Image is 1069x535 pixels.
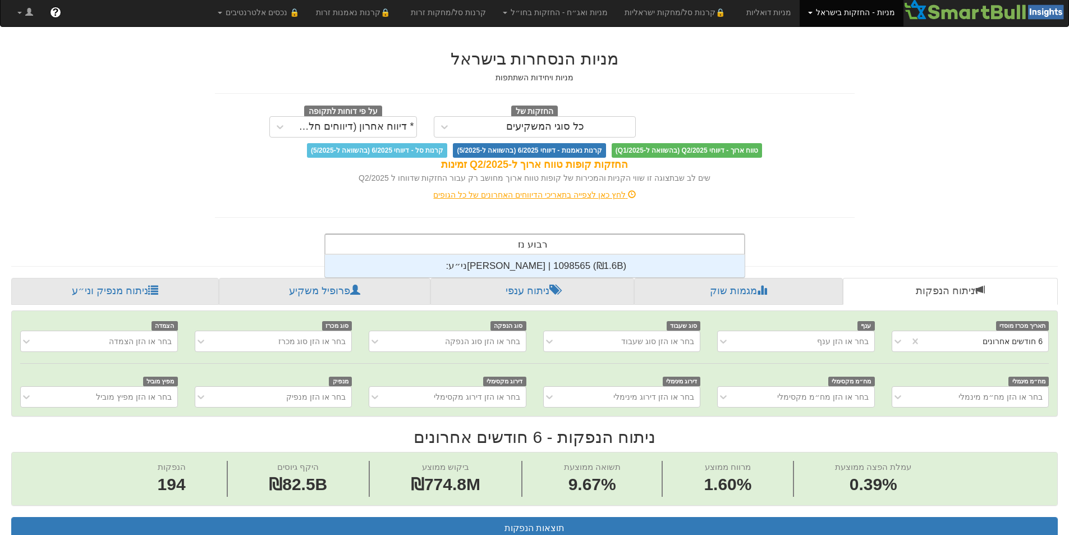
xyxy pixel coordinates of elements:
[52,7,58,18] span: ?
[828,377,875,386] span: מח״מ מקסימלי
[293,121,414,132] div: * דיווח אחרון (דיווחים חלקיים)
[453,143,605,158] span: קרנות נאמנות - דיווחי 6/2025 (בהשוואה ל-5/2025)
[483,377,526,386] span: דירוג מקסימלי
[490,321,526,331] span: סוג הנפקה
[434,391,520,403] div: בחר או הזן דירוג מקסימלי
[307,143,447,158] span: קרנות סל - דיווחי 6/2025 (בהשוואה ל-5/2025)
[11,428,1058,446] h2: ניתוח הנפקות - 6 חודשים אחרונים
[215,74,855,82] h5: מניות ויחידות השתתפות
[511,106,558,118] span: החזקות של
[322,321,352,331] span: סוג מכרז
[422,462,469,472] span: ביקוש ממוצע
[667,321,701,331] span: סוג שעבוד
[564,473,621,497] span: 9.67%
[325,255,745,277] div: grid
[506,121,584,132] div: כל סוגי המשקיעים
[430,278,634,305] a: ניתוח ענפי
[215,49,855,68] h2: מניות הנסחרות בישראל
[325,255,745,277] div: ני״ע: ‏[PERSON_NAME] | 1098565 ‎(₪1.6B)‎
[613,391,694,403] div: בחר או הזן דירוג מינימלי
[621,336,694,347] div: בחר או הזן סוג שעבוד
[152,321,178,331] span: הצמדה
[286,391,346,403] div: בחר או הזן מנפיק
[983,336,1043,347] div: 6 חודשים אחרונים
[1008,377,1049,386] span: מח״מ מינמלי
[158,473,186,497] span: 194
[777,391,869,403] div: בחר או הזן מח״מ מקסימלי
[663,377,701,386] span: דירוג מינימלי
[996,321,1049,331] span: תאריך מכרז מוסדי
[329,377,352,386] span: מנפיק
[215,158,855,172] div: החזקות קופות טווח ארוך ל-Q2/2025 זמינות
[704,473,751,497] span: 1.60%
[143,377,178,386] span: מפיץ מוביל
[835,462,911,472] span: עמלת הפצה ממוצעת
[109,336,172,347] div: בחר או הזן הצמדה
[612,143,762,158] span: טווח ארוך - דיווחי Q2/2025 (בהשוואה ל-Q1/2025)
[857,321,875,331] span: ענף
[96,391,172,403] div: בחר או הזן מפיץ מוביל
[304,106,382,118] span: על פי דוחות לתקופה
[11,278,219,305] a: ניתוח מנפיק וני״ע
[958,391,1043,403] div: בחר או הזן מח״מ מינמלי
[634,278,842,305] a: מגמות שוק
[269,475,327,493] span: ₪82.5B
[20,523,1049,533] h3: תוצאות הנפקות
[158,462,186,472] span: הנפקות
[843,278,1058,305] a: ניתוח הנפקות
[817,336,869,347] div: בחר או הזן ענף
[215,172,855,184] div: שים לב שבתצוגה זו שווי הקניות והמכירות של קופות טווח ארוך מחושב רק עבור החזקות שדווחו ל Q2/2025
[277,462,319,472] span: היקף גיוסים
[219,278,430,305] a: פרופיל משקיע
[564,462,621,472] span: תשואה ממוצעת
[411,475,480,493] span: ₪774.8M
[835,473,911,497] span: 0.39%
[278,336,346,347] div: בחר או הזן סוג מכרז
[705,462,751,472] span: מרווח ממוצע
[207,189,863,200] div: לחץ כאן לצפייה בתאריכי הדיווחים האחרונים של כל הגופים
[445,336,520,347] div: בחר או הזן סוג הנפקה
